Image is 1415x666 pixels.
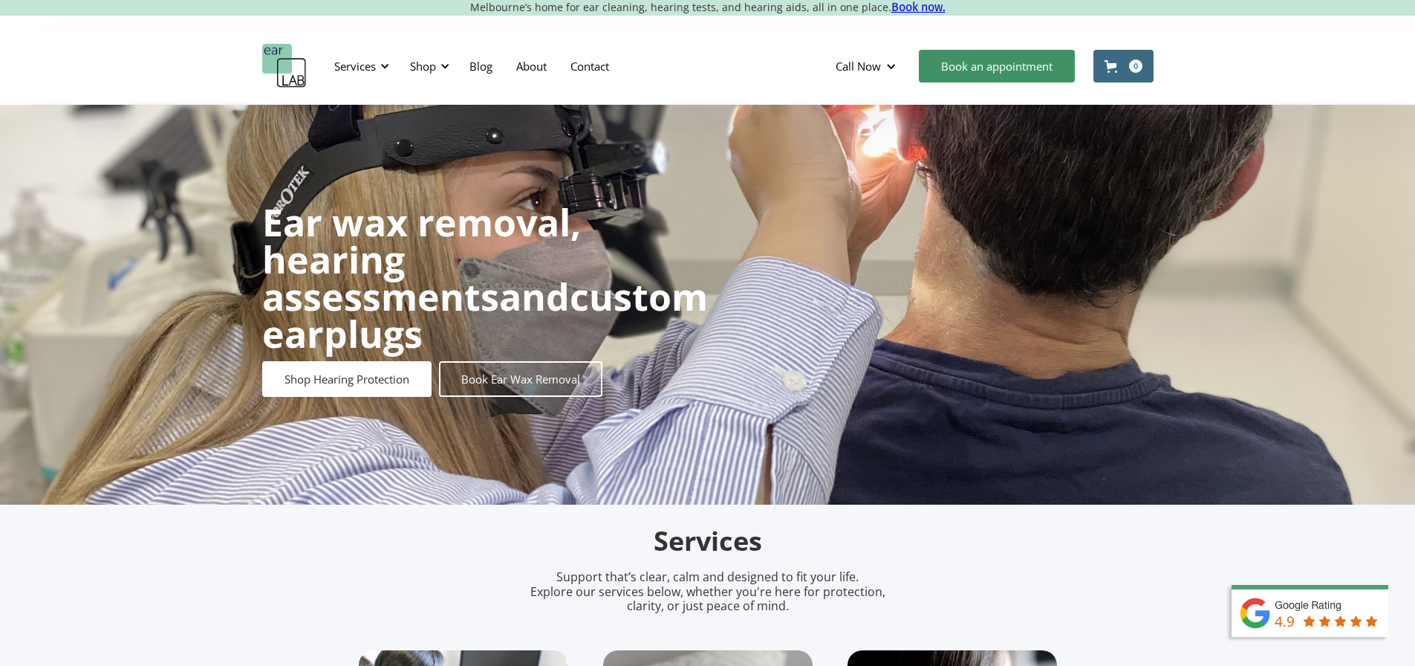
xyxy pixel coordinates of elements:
h1: and [262,204,708,352]
a: Shop Hearing Protection [262,361,432,397]
div: Call Now [836,59,881,74]
div: 0 [1129,59,1142,73]
div: Shop [401,44,454,88]
strong: custom earplugs [262,271,708,359]
a: About [504,45,559,88]
div: Services [334,59,376,74]
strong: Ear wax removal, hearing assessments [262,197,581,322]
a: Book an appointment [919,50,1075,83]
p: Support that’s clear, calm and designed to fit your life. Explore our services below, whether you... [511,570,905,613]
div: Call Now [824,44,911,88]
div: Shop [410,59,436,74]
h2: Services [359,524,1057,559]
a: Open cart [1093,50,1154,83]
a: Blog [458,45,504,88]
div: Services [325,44,394,88]
a: home [262,44,307,88]
a: Contact [559,45,621,88]
a: Book Ear Wax Removal [439,361,602,397]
